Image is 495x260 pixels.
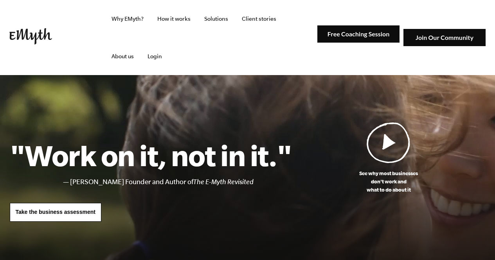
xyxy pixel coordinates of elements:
[317,25,400,43] img: Free Coaching Session
[105,38,140,75] a: About us
[193,178,254,186] i: The E-Myth Revisited
[16,209,95,215] span: Take the business assessment
[456,222,495,260] iframe: Chat Widget
[10,203,101,222] a: Take the business assessment
[9,28,52,45] img: EMyth
[141,38,168,75] a: Login
[10,138,292,172] h1: "Work on it, not in it."
[70,176,292,188] li: [PERSON_NAME] Founder and Author of
[367,122,410,163] img: Play Video
[403,29,486,47] img: Join Our Community
[292,169,486,194] p: See why most businesses don't work and what to do about it
[292,122,486,194] a: See why most businessesdon't work andwhat to do about it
